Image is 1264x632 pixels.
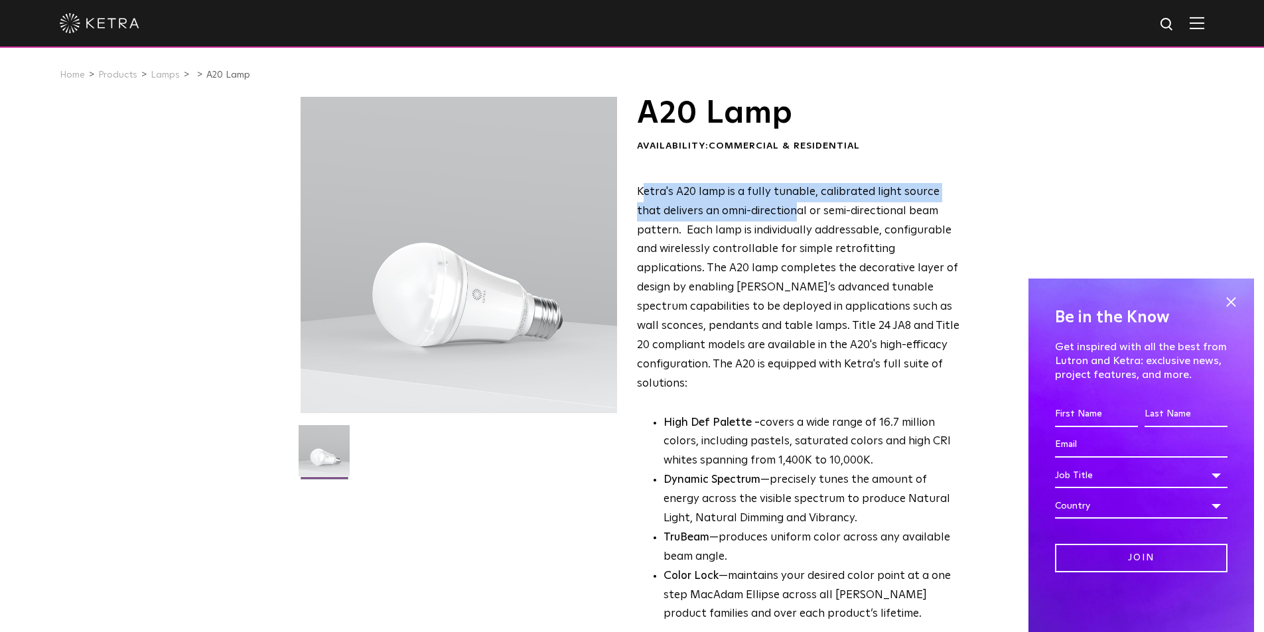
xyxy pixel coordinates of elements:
[637,186,959,389] span: Ketra's A20 lamp is a fully tunable, calibrated light source that delivers an omni-directional or...
[1145,402,1228,427] input: Last Name
[299,425,350,486] img: A20-Lamp-2021-Web-Square
[1055,544,1228,572] input: Join
[1055,340,1228,381] p: Get inspired with all the best from Lutron and Ketra: exclusive news, project features, and more.
[664,529,960,567] li: —produces uniform color across any available beam angle.
[1055,493,1228,519] div: Country
[637,140,960,153] div: Availability:
[151,70,180,80] a: Lamps
[1055,402,1138,427] input: First Name
[664,414,960,472] p: covers a wide range of 16.7 million colors, including pastels, saturated colors and high CRI whit...
[1055,463,1228,488] div: Job Title
[206,70,250,80] a: A20 Lamp
[664,570,719,582] strong: Color Lock
[1159,17,1176,33] img: search icon
[709,141,860,151] span: Commercial & Residential
[98,70,137,80] a: Products
[1190,17,1204,29] img: Hamburger%20Nav.svg
[664,567,960,625] li: —maintains your desired color point at a one step MacAdam Ellipse across all [PERSON_NAME] produc...
[664,471,960,529] li: —precisely tunes the amount of energy across the visible spectrum to produce Natural Light, Natur...
[664,532,709,543] strong: TruBeam
[637,97,960,130] h1: A20 Lamp
[664,417,760,428] strong: High Def Palette -
[1055,432,1228,458] input: Email
[60,70,85,80] a: Home
[1055,305,1228,330] h4: Be in the Know
[664,474,760,485] strong: Dynamic Spectrum
[60,13,139,33] img: ketra-logo-2019-white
